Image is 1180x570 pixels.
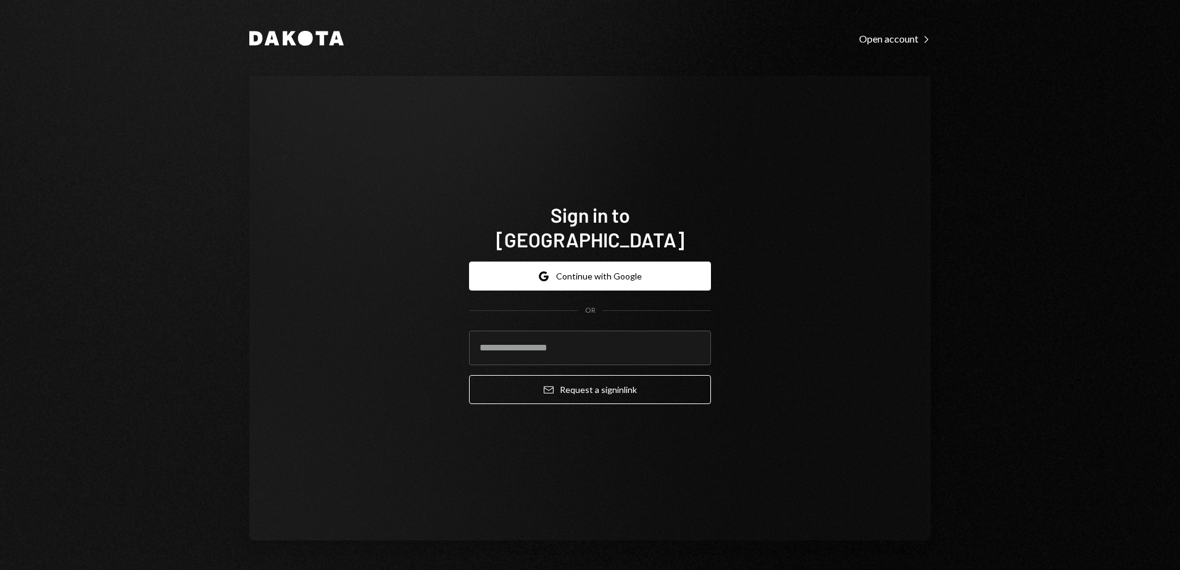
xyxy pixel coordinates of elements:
[469,375,711,404] button: Request a signinlink
[469,202,711,252] h1: Sign in to [GEOGRAPHIC_DATA]
[585,305,596,316] div: OR
[859,31,931,45] a: Open account
[859,33,931,45] div: Open account
[469,262,711,291] button: Continue with Google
